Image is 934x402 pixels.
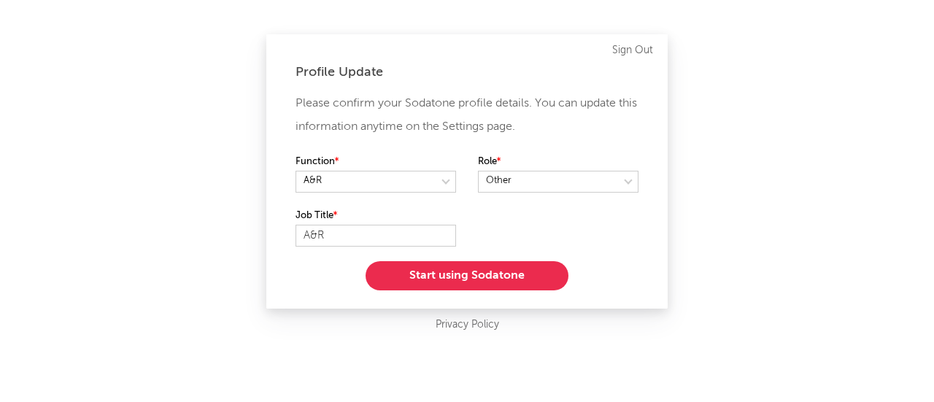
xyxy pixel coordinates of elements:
[296,153,456,171] label: Function
[296,63,638,81] div: Profile Update
[436,316,499,334] a: Privacy Policy
[366,261,568,290] button: Start using Sodatone
[612,42,653,59] a: Sign Out
[296,207,456,225] label: Job Title
[478,153,638,171] label: Role
[296,92,638,139] p: Please confirm your Sodatone profile details. You can update this information anytime on the Sett...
